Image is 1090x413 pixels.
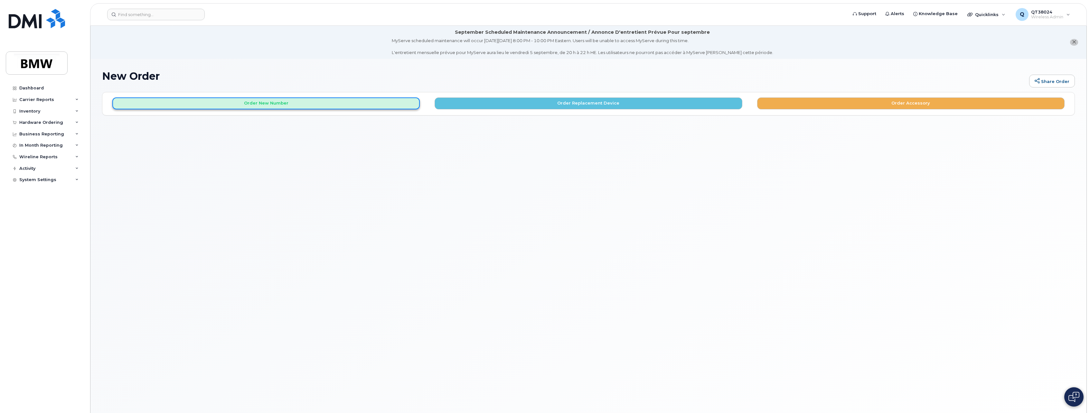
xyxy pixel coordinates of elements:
a: Share Order [1029,75,1075,87]
img: Open chat [1068,392,1079,402]
button: Order Replacement Device [435,97,742,109]
button: Order Accessory [757,97,1065,109]
div: September Scheduled Maintenance Announcement / Annonce D'entretient Prévue Pour septembre [455,29,710,36]
div: MyServe scheduled maintenance will occur [DATE][DATE] 8:00 PM - 10:00 PM Eastern. Users will be u... [392,38,773,56]
button: close notification [1070,39,1078,46]
h1: New Order [102,70,1026,82]
button: Order New Number [112,97,420,109]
